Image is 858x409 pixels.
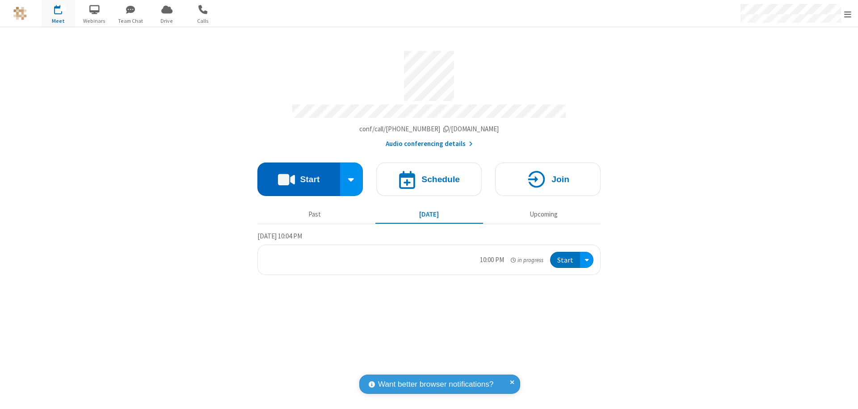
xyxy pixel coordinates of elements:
[378,379,493,390] span: Want better browser notifications?
[550,252,580,268] button: Start
[376,163,482,196] button: Schedule
[421,175,460,184] h4: Schedule
[495,163,601,196] button: Join
[78,17,111,25] span: Webinars
[580,252,593,268] div: Open menu
[257,231,601,275] section: Today's Meetings
[257,44,601,149] section: Account details
[359,125,499,133] span: Copy my meeting room link
[375,206,483,223] button: [DATE]
[186,17,220,25] span: Calls
[551,175,569,184] h4: Join
[150,17,184,25] span: Drive
[114,17,147,25] span: Team Chat
[511,256,543,264] em: in progress
[480,255,504,265] div: 10:00 PM
[340,163,363,196] div: Start conference options
[386,139,473,149] button: Audio conferencing details
[359,124,499,134] button: Copy my meeting room linkCopy my meeting room link
[257,163,340,196] button: Start
[60,5,66,12] div: 1
[490,206,597,223] button: Upcoming
[42,17,75,25] span: Meet
[261,206,369,223] button: Past
[13,7,27,20] img: QA Selenium DO NOT DELETE OR CHANGE
[300,175,320,184] h4: Start
[257,232,302,240] span: [DATE] 10:04 PM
